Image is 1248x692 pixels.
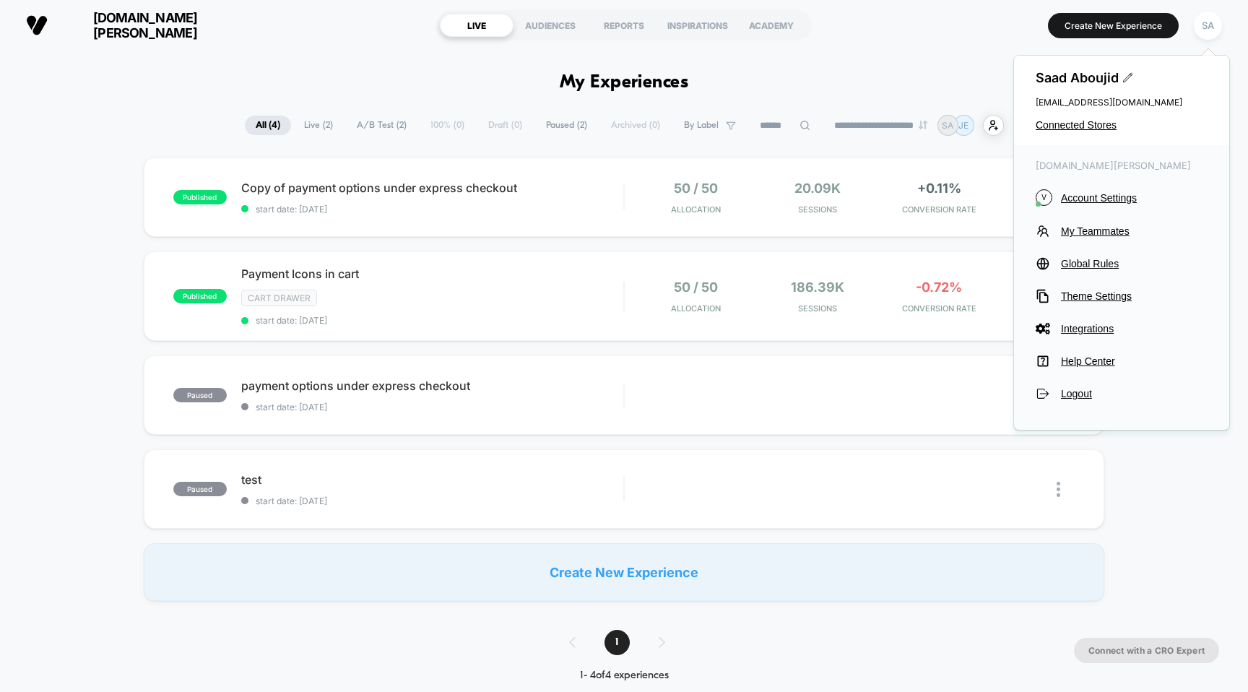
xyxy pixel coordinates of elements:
span: [DOMAIN_NAME][PERSON_NAME] [1036,160,1208,171]
span: payment options under express checkout [241,379,624,393]
div: REPORTS [587,14,661,37]
button: SA [1189,11,1226,40]
span: start date: [DATE] [241,204,624,215]
button: Global Rules [1036,256,1208,271]
span: 50 / 50 [674,181,718,196]
span: published [173,289,227,303]
img: end [919,121,927,129]
button: Theme Settings [1036,289,1208,303]
p: SA [942,120,953,131]
span: start date: [DATE] [241,315,624,326]
button: Help Center [1036,354,1208,368]
span: My Teammates [1061,225,1208,237]
span: All ( 4 ) [245,116,291,135]
p: JE [958,120,968,131]
span: 20.09k [794,181,841,196]
span: 50 / 50 [674,280,718,295]
span: Saad Aboujid [1036,70,1208,85]
button: Logout [1036,386,1208,401]
span: paused [173,482,227,496]
span: [EMAIL_ADDRESS][DOMAIN_NAME] [1036,97,1208,108]
div: ACADEMY [734,14,808,37]
button: My Teammates [1036,224,1208,238]
span: Integrations [1061,323,1208,334]
span: Global Rules [1061,258,1208,269]
span: paused [173,388,227,402]
span: Live ( 2 ) [293,116,344,135]
span: Payment Icons in cart [241,267,624,281]
span: Account Settings [1061,192,1208,204]
button: VAccount Settings [1036,189,1208,206]
button: Connect with a CRO Expert [1074,638,1219,663]
button: Integrations [1036,321,1208,336]
span: Sessions [760,303,875,313]
span: A/B Test ( 2 ) [346,116,417,135]
span: Copy of payment options under express checkout [241,181,624,195]
span: test [241,472,624,487]
span: 1 [604,630,630,655]
span: 186.39k [791,280,844,295]
span: -0.72% [916,280,962,295]
span: Help Center [1061,355,1208,367]
span: Allocation [671,303,721,313]
span: Allocation [671,204,721,215]
h1: My Experiences [560,72,689,93]
div: Create New Experience [144,543,1105,601]
div: LIVE [440,14,513,37]
div: 1 - 4 of 4 experiences [555,670,694,682]
span: By Label [684,120,719,131]
img: Visually logo [26,14,48,36]
span: Logout [1061,388,1208,399]
button: Connected Stores [1036,119,1208,131]
span: CONVERSION RATE [882,303,996,313]
span: published [173,190,227,204]
button: Create New Experience [1048,13,1179,38]
span: CONVERSION RATE [882,204,996,215]
span: start date: [DATE] [241,402,624,412]
i: V [1036,189,1052,206]
span: cart drawer [241,290,317,306]
span: start date: [DATE] [241,496,624,506]
span: Theme Settings [1061,290,1208,302]
button: [DOMAIN_NAME][PERSON_NAME] [22,9,236,41]
span: +0.11% [917,181,961,196]
span: Sessions [760,204,875,215]
img: close [1057,482,1060,497]
div: SA [1194,12,1222,40]
span: [DOMAIN_NAME][PERSON_NAME] [58,10,232,40]
div: INSPIRATIONS [661,14,734,37]
span: Paused ( 2 ) [535,116,598,135]
div: AUDIENCES [513,14,587,37]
